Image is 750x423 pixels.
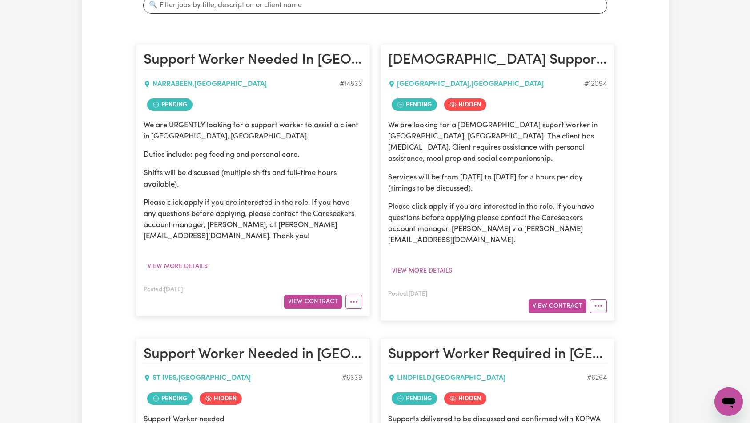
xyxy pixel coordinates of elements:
[388,52,607,69] h2: Female Support Worker Required in Newport, NSW
[144,52,362,69] h2: Support Worker Needed In Narrabeen, NSW
[144,346,362,364] h2: Support Worker Needed in St Ives, NSW
[284,295,342,309] button: View Contract
[388,172,607,194] p: Services will be from [DATE] to [DATE] for 3 hours per day (timings to be discussed).
[144,120,362,142] p: We are URGENTLY looking for a support worker to assist a client in [GEOGRAPHIC_DATA], [GEOGRAPHIC...
[714,387,743,416] iframe: Button to launch messaging window
[392,392,437,405] span: Job contract pending review by care worker
[590,299,607,313] button: More options
[388,264,456,278] button: View more details
[340,79,362,89] div: Job ID #14833
[144,260,212,273] button: View more details
[392,98,437,111] span: Job contract pending review by care worker
[529,299,586,313] button: View Contract
[144,197,362,242] p: Please click apply if you are interested in the role. If you have any questions before applying, ...
[444,392,486,405] span: Job is hidden
[144,149,362,160] p: Duties include: peg feeding and personal care.
[144,373,342,383] div: ST IVES , [GEOGRAPHIC_DATA]
[147,392,193,405] span: Job contract pending review by care worker
[342,373,362,383] div: Job ID #6339
[144,79,340,89] div: NARRABEEN , [GEOGRAPHIC_DATA]
[388,291,427,297] span: Posted: [DATE]
[587,373,607,383] div: Job ID #6264
[144,287,183,293] span: Posted: [DATE]
[388,201,607,246] p: Please click apply if you are interested in the role. If you have questions before applying pleas...
[388,373,587,383] div: LINDFIELD , [GEOGRAPHIC_DATA]
[345,295,362,309] button: More options
[584,79,607,89] div: Job ID #12094
[147,98,193,111] span: Job contract pending review by care worker
[144,167,362,190] p: Shifts will be discussed (multiple shifts and full-time hours available).
[388,120,607,165] p: We are looking for a [DEMOGRAPHIC_DATA] suport worker in [GEOGRAPHIC_DATA], [GEOGRAPHIC_DATA]. Th...
[444,98,486,111] span: Job is hidden
[388,346,607,364] h2: Support Worker Required in Lindfield, NSW
[200,392,242,405] span: Job is hidden
[388,79,584,89] div: [GEOGRAPHIC_DATA] , [GEOGRAPHIC_DATA]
